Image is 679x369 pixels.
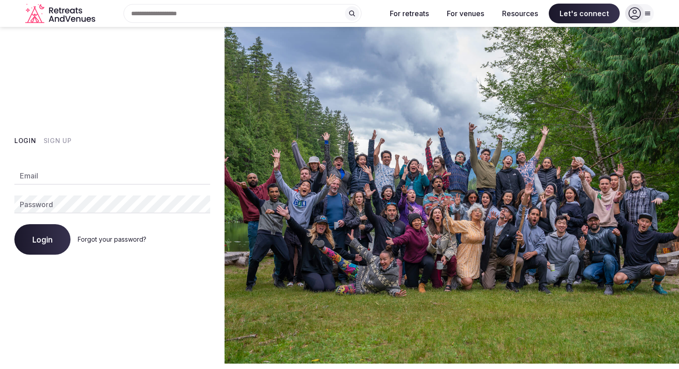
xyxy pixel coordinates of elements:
[440,4,491,23] button: For venues
[495,4,545,23] button: Resources
[78,235,146,243] a: Forgot your password?
[25,4,97,24] svg: Retreats and Venues company logo
[32,235,53,244] span: Login
[14,224,71,255] button: Login
[25,4,97,24] a: Visit the homepage
[383,4,436,23] button: For retreats
[14,136,36,145] button: Login
[549,4,620,23] span: Let's connect
[225,27,679,364] img: My Account Background
[44,136,72,145] button: Sign Up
